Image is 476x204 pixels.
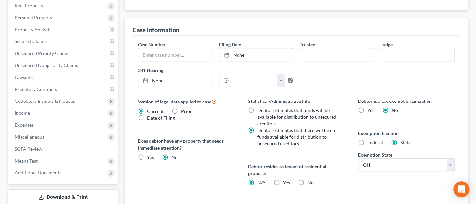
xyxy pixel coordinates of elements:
label: 341 Hearing [135,67,296,74]
span: No [307,180,314,185]
span: Property Analysis [15,27,51,32]
div: Open Intercom Messenger [453,181,469,197]
a: Executory Contracts [9,83,118,95]
input: Enter case number... [138,48,212,61]
input: -- [381,48,454,61]
a: Unsecured Nonpriority Claims [9,59,118,71]
span: Unsecured Nonpriority Claims [15,62,78,68]
label: Exemption Election [358,130,455,137]
div: Case Information [133,26,179,34]
a: None [219,48,293,61]
span: Codebtors Insiders & Notices [15,98,75,104]
a: Unsecured Priority Claims [9,47,118,59]
span: Lawsuits [15,74,33,80]
span: Date of Filing [147,115,175,121]
span: Current [147,108,164,114]
a: None [138,74,212,87]
label: Does debtor have any property that needs immediate attention? [138,137,235,151]
span: Federal [367,140,383,145]
label: Filing Date [219,41,241,48]
span: Income [15,110,30,116]
a: SOFA Review [9,143,118,155]
span: No [392,107,398,113]
label: Debtor is a tax exempt organization [358,98,455,104]
label: Statistical/Administrative Info [248,98,345,104]
label: Trustee [300,41,315,48]
label: Version of legal data applied to case [138,98,235,105]
span: SOFA Review [15,146,42,152]
span: Means Test [15,158,38,164]
span: Yes [147,154,154,160]
a: Lawsuits [9,71,118,83]
label: Debtor resides as tenant of residential property [248,163,345,177]
span: Yes [283,180,290,185]
label: Case Number [138,41,166,48]
span: Executory Contracts [15,86,57,92]
span: State [400,140,411,145]
a: Secured Claims [9,35,118,47]
span: Prior [181,108,192,114]
span: No [171,154,178,160]
span: Personal Property [15,15,52,20]
span: Debtor estimates that funds will be available for distribution to unsecured creditors. [257,107,336,126]
span: Miscellaneous [15,134,44,140]
input: -- [300,48,373,61]
label: Exemption State [358,151,392,158]
span: Unsecured Priority Claims [15,50,69,56]
span: Expenses [15,122,34,128]
span: Real Property [15,3,43,8]
span: Yes [367,107,374,113]
label: Judge [381,41,393,48]
span: Secured Claims [15,38,47,44]
a: Property Analysis [9,24,118,35]
input: -- : -- [229,74,277,87]
span: Additional Documents [15,170,61,175]
span: N/A [257,180,266,185]
span: Debtor estimates that there will be no funds available for distribution to unsecured creditors. [257,127,335,146]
